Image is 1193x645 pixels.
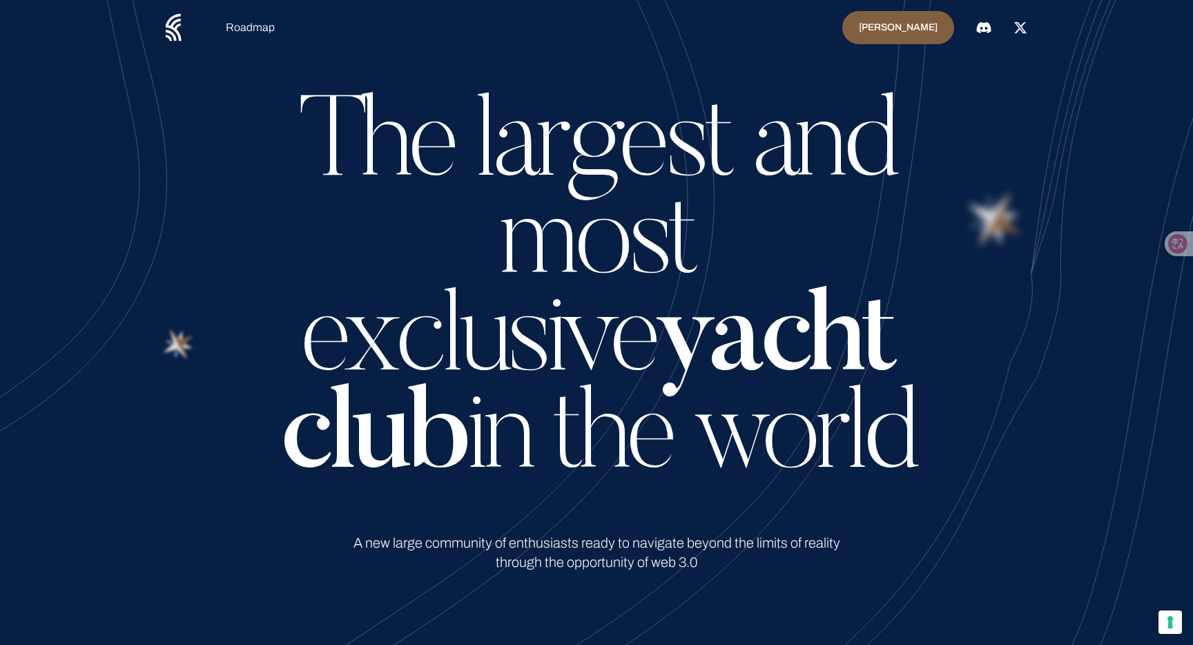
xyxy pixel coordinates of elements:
[952,177,1038,263] img: Star deco
[842,11,954,44] a: [PERSON_NAME]
[976,22,991,34] img: Discord icon
[345,533,848,572] p: A new large community of enthusiasts ready to navigate beyond the limits of reality through the o...
[1013,21,1027,35] img: X icon
[237,99,956,489] h1: The largest and most exclusive in the world
[1158,610,1182,634] button: Your consent preferences for tracking technologies
[166,14,182,41] img: SailingDAO logo
[155,320,202,368] img: Star deco
[280,286,893,497] span: yacht club
[226,19,275,36] a: Roadmap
